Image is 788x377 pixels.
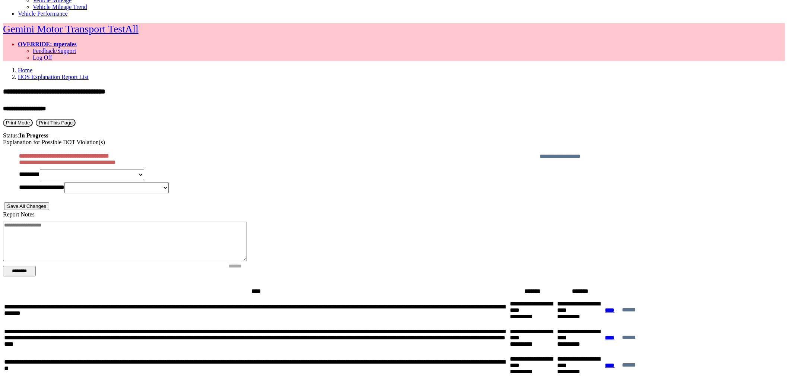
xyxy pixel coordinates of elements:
[33,4,87,10] a: Vehicle Mileage Trend
[18,10,68,17] a: Vehicle Performance
[3,139,785,146] div: Explanation for Possible DOT Violation(s)
[4,202,49,210] button: Save
[18,74,89,80] a: HOS Explanation Report List
[3,23,139,35] a: Gemini Motor Transport TestAll
[33,54,52,61] a: Log Off
[3,119,33,127] button: Print Mode
[18,41,77,47] a: OVERRIDE: mperales
[19,132,48,139] strong: In Progress
[3,132,785,139] div: Status:
[36,119,76,127] button: Print This Page
[3,211,785,218] div: Report Notes
[18,67,32,73] a: Home
[33,48,76,54] a: Feedback/Support
[3,266,36,276] button: Change Filter Options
